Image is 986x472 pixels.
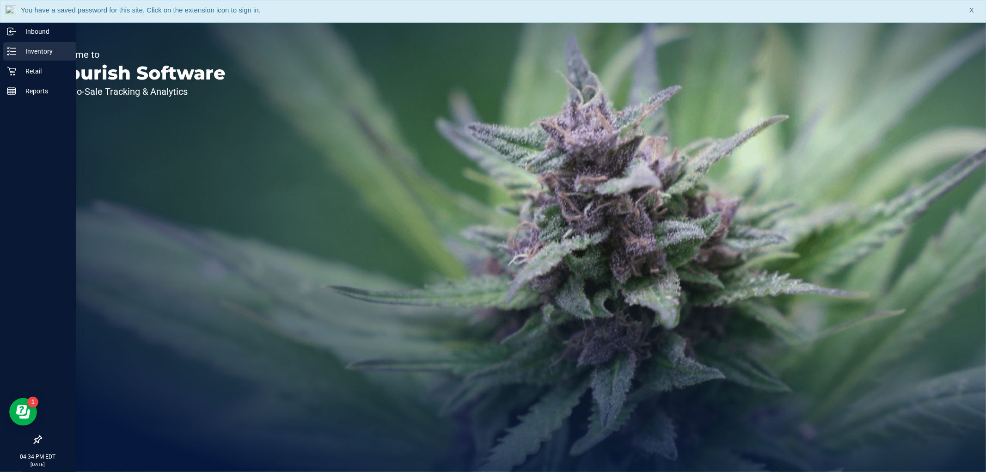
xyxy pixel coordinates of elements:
[5,5,16,18] img: notLoggedInIcon.png
[9,398,37,426] iframe: Resource center
[16,66,72,77] p: Retail
[16,46,72,57] p: Inventory
[7,47,16,56] inline-svg: Inventory
[7,67,16,76] inline-svg: Retail
[50,50,226,59] p: Welcome to
[50,87,226,96] p: Seed-to-Sale Tracking & Analytics
[16,86,72,97] p: Reports
[27,397,38,408] iframe: Resource center unread badge
[21,6,261,14] span: You have a saved password for this site. Click on the extension icon to sign in.
[4,453,72,461] p: 04:34 PM EDT
[4,461,72,468] p: [DATE]
[969,5,974,16] span: X
[7,86,16,96] inline-svg: Reports
[7,27,16,36] inline-svg: Inbound
[50,64,226,82] p: Flourish Software
[16,26,72,37] p: Inbound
